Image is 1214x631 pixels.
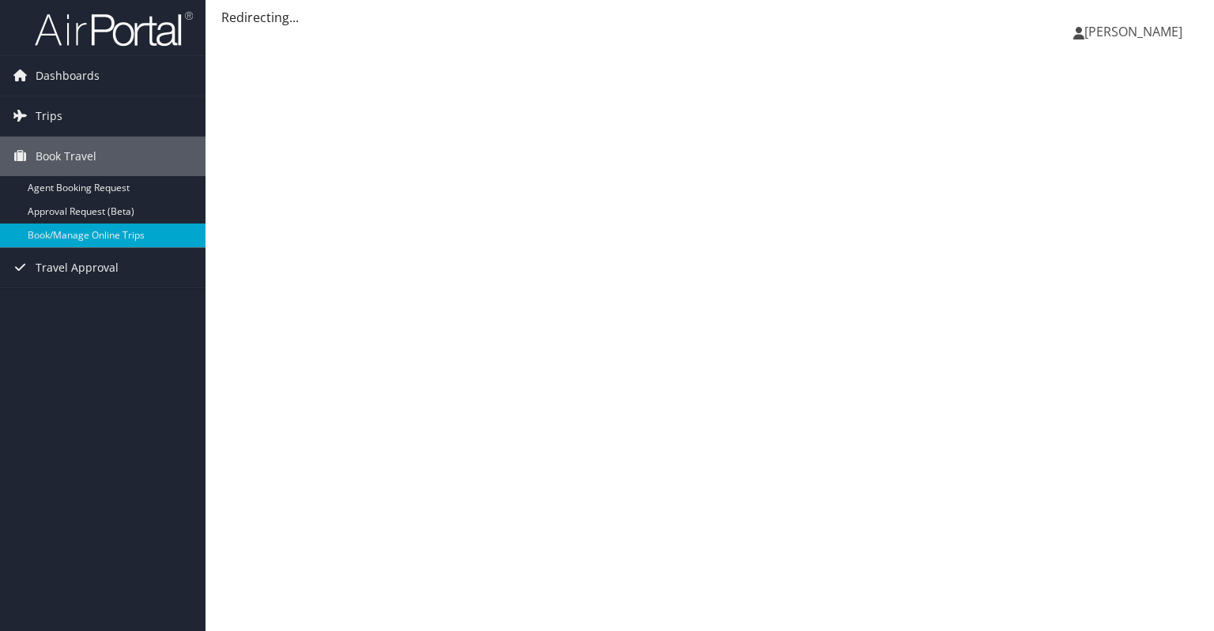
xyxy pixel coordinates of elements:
img: airportal-logo.png [35,10,193,47]
span: Trips [36,96,62,136]
span: Travel Approval [36,248,119,287]
div: Redirecting... [221,8,1198,27]
span: Book Travel [36,137,96,176]
span: Dashboards [36,56,100,96]
span: [PERSON_NAME] [1084,23,1182,40]
a: [PERSON_NAME] [1073,8,1198,55]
